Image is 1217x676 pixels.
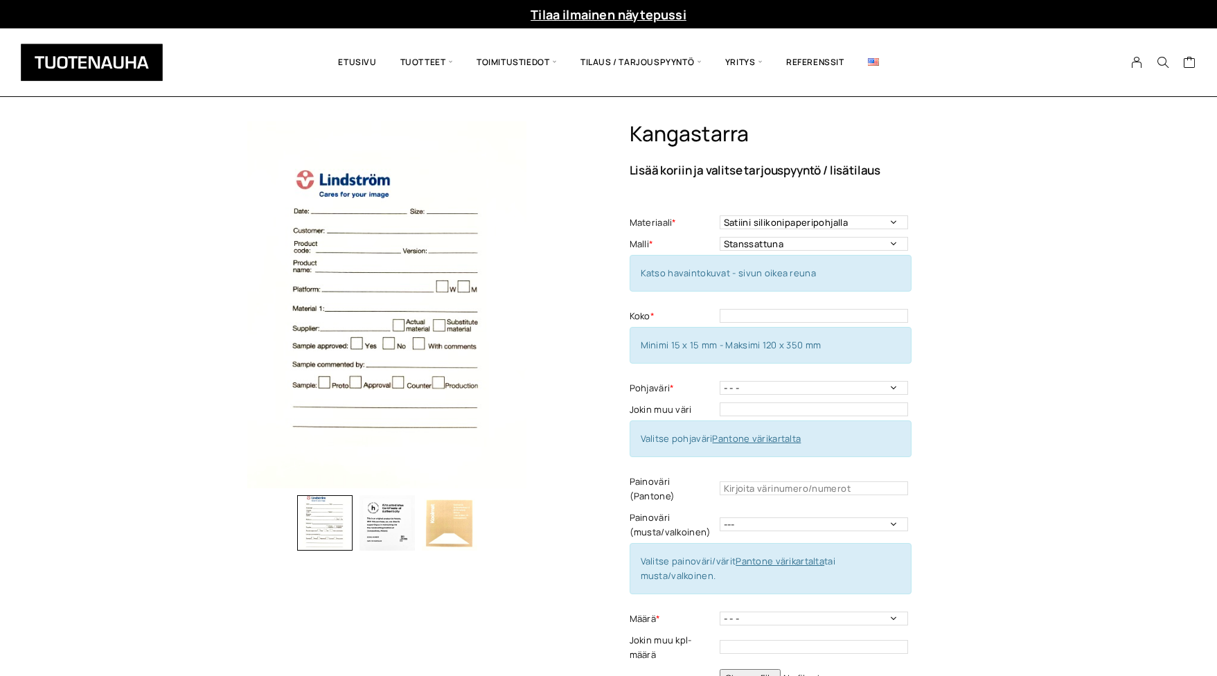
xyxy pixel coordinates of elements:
[868,58,879,66] img: English
[713,39,774,86] span: Yritys
[630,381,716,395] label: Pohjaväri
[422,495,477,551] img: Kangastarra 3
[720,481,908,495] input: Kirjoita värinumero/numerot
[569,39,713,86] span: Tilaus / Tarjouspyyntö
[712,432,801,445] a: Pantone värikartalta
[531,6,686,23] a: Tilaa ilmainen näytepussi
[736,555,824,567] a: Pantone värikartalta
[630,215,716,230] label: Materiaali
[359,495,415,551] img: Kangastarra 2
[326,39,388,86] a: Etusivu
[641,339,821,351] span: Minimi 15 x 15 mm - Maksimi 120 x 350 mm
[774,39,856,86] a: Referenssit
[1150,56,1176,69] button: Search
[630,237,716,251] label: Malli
[1123,56,1151,69] a: My Account
[389,39,465,86] span: Tuotteet
[630,164,1014,176] p: Lisää koriin ja valitse tarjouspyyntö / lisätilaus
[630,402,716,417] label: Jokin muu väri
[465,39,569,86] span: Toimitustiedot
[630,309,716,323] label: Koko
[21,44,163,81] img: Tuotenauha Oy
[641,432,801,445] span: Valitse pohjaväri
[630,510,716,540] label: Painoväri (musta/valkoinen)
[204,121,571,488] img: Tuotenauha Kangastarra
[630,633,716,662] label: Jokin muu kpl-määrä
[641,267,816,279] span: Katso havaintokuvat - sivun oikea reuna
[641,555,835,582] span: Valitse painoväri/värit tai musta/valkoinen.
[1183,55,1196,72] a: Cart
[630,612,716,626] label: Määrä
[630,474,716,504] label: Painoväri (Pantone)
[630,121,1014,147] h1: Kangastarra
